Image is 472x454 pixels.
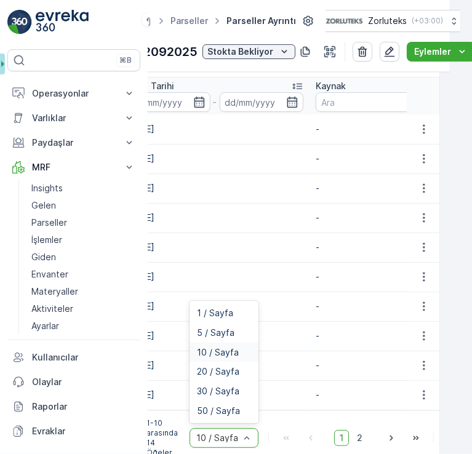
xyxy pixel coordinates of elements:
[316,389,426,401] p: -
[213,95,217,110] p: -
[32,376,135,388] p: Olaylar
[7,155,140,180] button: MRF
[31,251,56,263] p: Giden
[26,231,140,249] a: İşlemler
[197,308,233,318] span: 1 / Sayfa
[412,16,443,26] p: ( +03:00 )
[197,348,239,357] span: 10 / Sayfa
[316,300,426,313] p: -
[31,199,56,212] p: Gelen
[316,80,346,92] p: Kaynak
[32,400,135,413] p: Raporlar
[26,300,140,317] a: Aktiviteler
[334,430,349,446] span: 1
[36,10,89,34] img: logo_light-DOdMpM7g.png
[136,42,198,61] p: 22092025
[120,173,310,203] td: [DATE]
[368,15,407,27] p: Zorluteks
[316,212,426,224] p: -
[197,386,239,396] span: 30 / Sayfa
[120,203,310,233] td: [DATE]
[31,303,73,315] p: Aktiviteler
[220,92,304,112] input: dd/mm/yyyy
[7,81,140,106] button: Operasyonlar
[7,370,140,394] a: Olaylar
[31,182,63,194] p: Insights
[7,10,32,34] img: logo
[26,266,140,283] a: Envanter
[119,55,132,65] p: ⌘B
[26,197,140,214] a: Gelen
[316,359,426,372] p: -
[32,161,116,173] p: MRF
[31,268,68,281] p: Envanter
[316,92,426,112] input: Ara
[326,10,460,32] button: Zorluteks(+03:00)
[32,112,116,124] p: Varlıklar
[26,283,140,300] a: Materyaller
[316,330,426,342] p: -
[26,214,140,231] a: Parseller
[7,345,140,370] a: Kullanıcılar
[7,394,140,419] a: Raporlar
[316,182,426,194] p: -
[7,130,140,155] button: Paydaşlar
[351,430,368,446] span: 2
[224,15,298,27] span: Parseller ayrıntı
[31,320,59,332] p: Ayarlar
[31,234,62,246] p: İşlemler
[26,180,140,197] a: Insights
[316,241,426,253] p: -
[31,217,67,229] p: Parseller
[197,328,234,338] span: 5 / Sayfa
[170,15,208,26] a: Parseller
[326,14,363,28] img: 6-1-9-3_wQBzyll.png
[207,46,273,58] p: Stokta Bekliyor
[7,106,140,130] button: Varlıklar
[126,92,210,112] input: dd/mm/yyyy
[202,44,295,59] button: Stokta Bekliyor
[32,137,116,149] p: Paydaşlar
[7,419,140,444] a: Evraklar
[414,46,451,58] p: Eylemler
[32,425,135,437] p: Evraklar
[120,292,310,321] td: [DATE]
[120,114,310,144] td: [DATE]
[31,285,78,298] p: Materyaller
[120,144,310,173] td: [DATE]
[26,317,140,335] a: Ayarlar
[316,123,426,135] p: -
[126,80,174,92] p: Geliş Tarihi
[26,249,140,266] a: Giden
[120,233,310,262] td: [DATE]
[316,271,426,283] p: -
[197,406,240,416] span: 50 / Sayfa
[316,153,426,165] p: -
[120,262,310,292] td: [DATE]
[197,367,239,376] span: 20 / Sayfa
[32,351,135,364] p: Kullanıcılar
[32,87,116,100] p: Operasyonlar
